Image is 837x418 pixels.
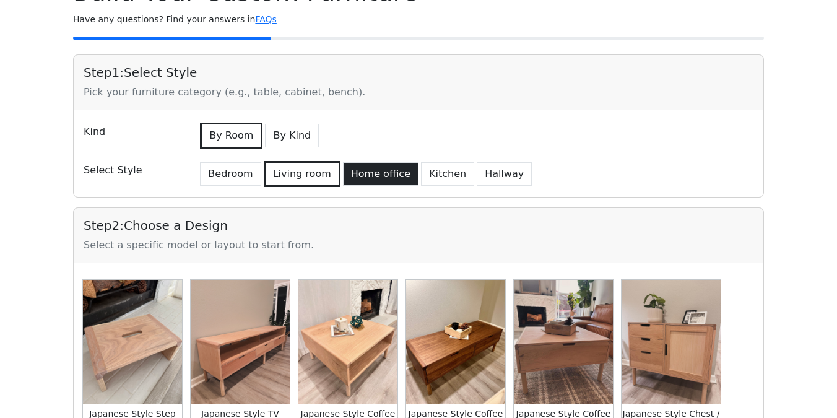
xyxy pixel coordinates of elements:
[84,238,753,253] div: Select a specific model or layout to start from.
[477,162,532,186] button: Hallway
[264,161,340,187] button: Living room
[421,162,474,186] button: Kitchen
[76,120,190,149] div: Kind
[622,280,721,404] img: Japanese Style Chest / Side Cabinet
[406,280,505,404] img: Japanese Style Coffee Table Coffee Table /w 2-darwer
[343,162,418,186] button: Home office
[73,14,277,24] small: Have any questions? Find your answers in
[200,123,262,149] button: By Room
[200,162,261,186] button: Bedroom
[84,218,753,233] h5: Step 2 : Choose a Design
[84,65,753,80] h5: Step 1 : Select Style
[83,280,182,404] img: Japanese Style Step Stool
[76,159,190,187] div: Select Style
[298,280,397,404] img: Japanese Style Coffee Table
[191,280,290,404] img: Japanese Style TV Stand
[84,85,753,100] div: Pick your furniture category (e.g., table, cabinet, bench).
[255,14,276,24] a: FAQs
[514,280,613,404] img: Japanese Style Coffee Table Coffee Table /w Darwer & Shelf
[265,124,319,147] button: By Kind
